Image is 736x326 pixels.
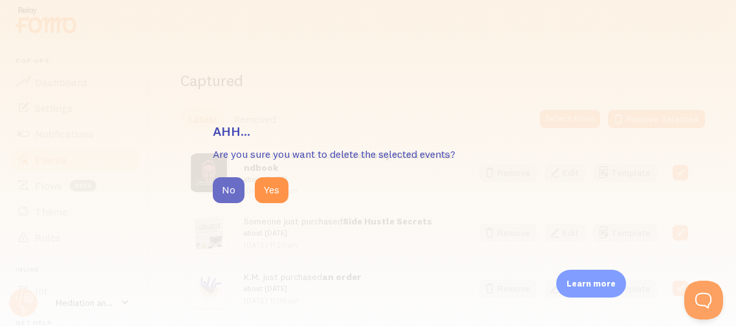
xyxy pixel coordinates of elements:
button: No [213,177,244,203]
iframe: Help Scout Beacon - Open [684,281,723,320]
p: Are you sure you want to delete the selected events? [213,147,523,162]
p: Learn more [567,277,616,290]
button: Yes [255,177,288,203]
h3: Ahh... [213,123,523,140]
div: Learn more [556,270,626,298]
